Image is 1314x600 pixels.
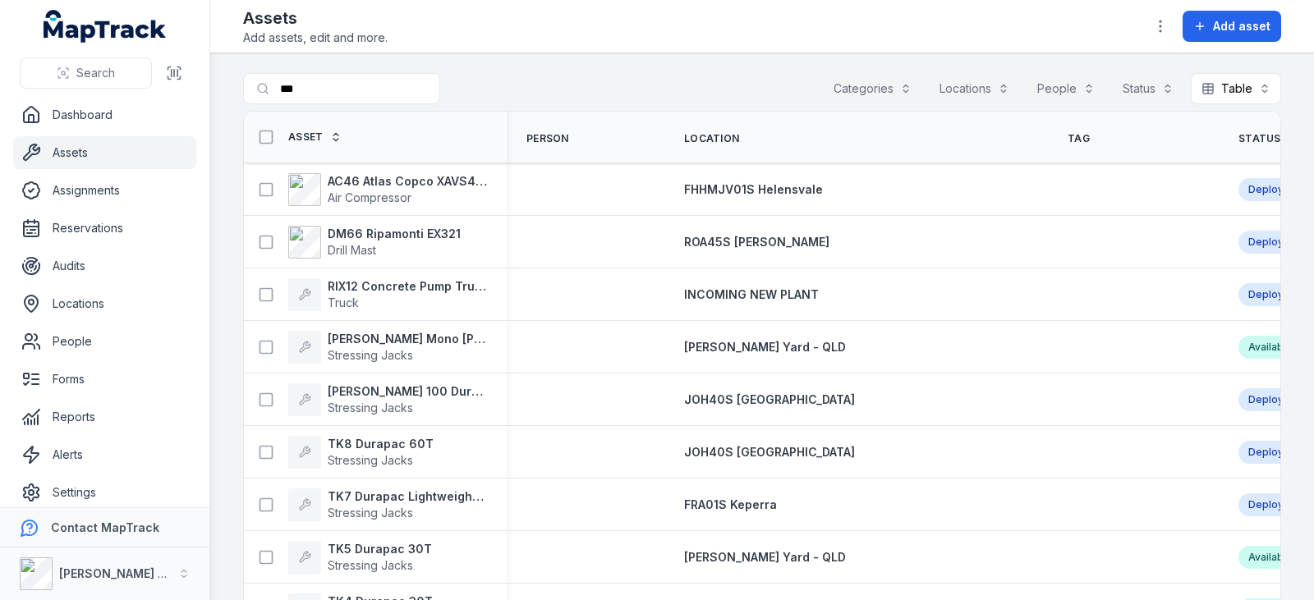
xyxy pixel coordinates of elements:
[288,488,487,521] a: TK7 Durapac Lightweight 100TStressing Jacks
[288,173,487,206] a: AC46 Atlas Copco XAVS450Air Compressor
[684,286,819,303] a: INCOMING NEW PLANT
[684,392,855,406] span: JOH40S [GEOGRAPHIC_DATA]
[684,287,819,301] span: INCOMING NEW PLANT
[1183,11,1281,42] button: Add asset
[684,235,829,249] span: ROA45S [PERSON_NAME]
[684,444,855,460] a: JOH40S [GEOGRAPHIC_DATA]
[1238,336,1303,359] div: Available
[288,436,434,469] a: TK8 Durapac 60TStressing Jacks
[243,30,388,46] span: Add assets, edit and more.
[13,212,196,245] a: Reservations
[13,98,196,131] a: Dashboard
[44,10,167,43] a: MapTrack
[13,250,196,282] a: Audits
[288,226,461,259] a: DM66 Ripamonti EX321Drill Mast
[288,383,487,416] a: [PERSON_NAME] 100 Durapac 100TStressing Jacks
[288,331,487,364] a: [PERSON_NAME] Mono [PERSON_NAME] 25TNStressing Jacks
[13,438,196,471] a: Alerts
[1112,73,1184,104] button: Status
[526,132,569,145] span: Person
[328,226,461,242] strong: DM66 Ripamonti EX321
[823,73,922,104] button: Categories
[684,549,846,566] a: [PERSON_NAME] Yard - QLD
[13,287,196,320] a: Locations
[328,243,376,257] span: Drill Mast
[328,331,487,347] strong: [PERSON_NAME] Mono [PERSON_NAME] 25TN
[51,520,159,534] strong: Contact MapTrack
[684,497,777,511] span: FRA01S Keperra
[328,295,359,309] span: Truck
[59,566,194,580] strong: [PERSON_NAME] Group
[684,132,739,145] span: Location
[1191,73,1281,104] button: Table
[13,476,196,509] a: Settings
[684,234,829,250] a: ROA45S [PERSON_NAME]
[1238,132,1299,145] a: Status
[288,131,342,144] a: Asset
[684,497,777,513] a: FRA01S Keperra
[328,401,413,415] span: Stressing Jacks
[288,541,432,574] a: TK5 Durapac 30TStressing Jacks
[929,73,1020,104] button: Locations
[328,383,487,400] strong: [PERSON_NAME] 100 Durapac 100T
[684,550,846,564] span: [PERSON_NAME] Yard - QLD
[1027,73,1105,104] button: People
[328,541,432,557] strong: TK5 Durapac 30T
[1238,283,1307,306] div: Deployed
[684,182,823,196] span: FHHMJV01S Helensvale
[1238,388,1307,411] div: Deployed
[684,392,855,408] a: JOH40S [GEOGRAPHIC_DATA]
[684,340,846,354] span: [PERSON_NAME] Yard - QLD
[684,181,823,198] a: FHHMJV01S Helensvale
[1238,493,1307,516] div: Deployed
[328,488,487,505] strong: TK7 Durapac Lightweight 100T
[328,348,413,362] span: Stressing Jacks
[684,339,846,355] a: [PERSON_NAME] Yard - QLD
[328,558,413,572] span: Stressing Jacks
[13,401,196,433] a: Reports
[243,7,388,30] h2: Assets
[328,453,413,467] span: Stressing Jacks
[13,136,196,169] a: Assets
[328,173,487,190] strong: AC46 Atlas Copco XAVS450
[13,325,196,358] a: People
[684,445,855,459] span: JOH40S [GEOGRAPHIC_DATA]
[13,174,196,207] a: Assignments
[288,131,324,144] span: Asset
[1238,441,1307,464] div: Deployed
[1213,18,1270,34] span: Add asset
[1238,132,1281,145] span: Status
[1068,132,1090,145] span: Tag
[328,190,411,204] span: Air Compressor
[76,65,115,81] span: Search
[328,278,487,295] strong: RIX12 Concrete Pump Truck
[328,506,413,520] span: Stressing Jacks
[20,57,152,89] button: Search
[13,363,196,396] a: Forms
[288,278,487,311] a: RIX12 Concrete Pump TruckTruck
[328,436,434,452] strong: TK8 Durapac 60T
[1238,231,1307,254] div: Deployed
[1238,178,1307,201] div: Deployed
[1238,546,1303,569] div: Available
